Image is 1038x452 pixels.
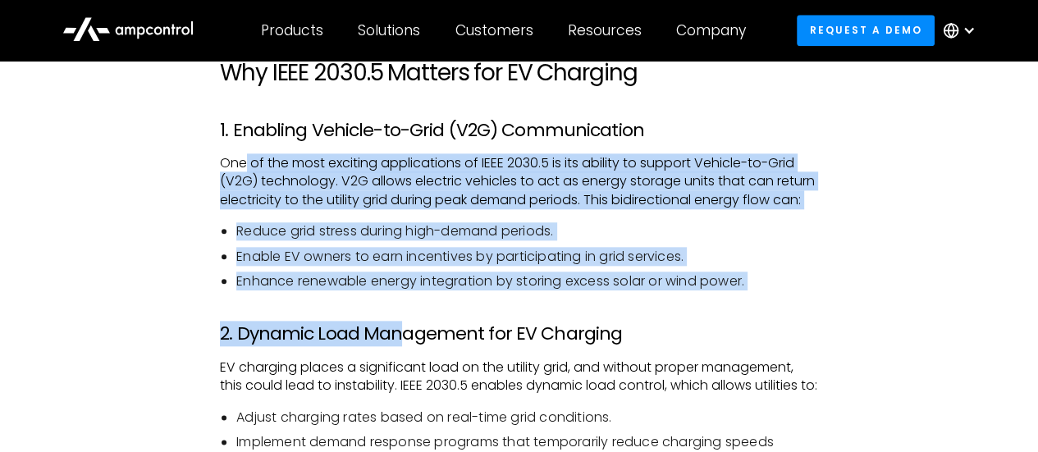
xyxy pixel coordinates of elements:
[220,358,818,395] p: EV charging places a significant load on the utility grid, and without proper management, this co...
[676,21,746,39] div: Company
[220,154,818,209] p: One of the most exciting applications of IEEE 2030.5 is its ability to support Vehicle-to-Grid (V...
[236,248,818,266] li: Enable EV owners to earn incentives by participating in grid services.
[220,59,818,87] h2: Why IEEE 2030.5 Matters for EV Charging
[455,21,533,39] div: Customers
[236,272,818,290] li: Enhance renewable energy integration by storing excess solar or wind power.
[220,323,818,345] h3: 2. Dynamic Load Management for EV Charging
[568,21,642,39] div: Resources
[236,222,818,240] li: Reduce grid stress during high-demand periods.
[261,21,323,39] div: Products
[220,120,818,141] h3: 1. Enabling Vehicle-to-Grid (V2G) Communication
[358,21,420,39] div: Solutions
[236,409,818,427] li: Adjust charging rates based on real-time grid conditions.
[797,15,935,45] a: Request a demo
